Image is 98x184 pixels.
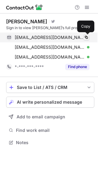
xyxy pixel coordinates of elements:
[6,111,94,122] button: Add to email campaign
[6,97,94,108] button: AI write personalized message
[6,25,94,31] div: Sign in to view [PERSON_NAME]’s full profile
[6,82,94,93] button: save-profile-one-click
[6,4,43,11] img: ContactOut v5.3.10
[16,140,92,145] span: Notes
[15,44,85,50] span: [EMAIL_ADDRESS][DOMAIN_NAME]
[6,138,94,147] button: Notes
[6,126,94,135] button: Find work email
[16,128,92,133] span: Find work email
[15,35,85,40] span: [EMAIL_ADDRESS][DOMAIN_NAME]
[6,18,47,25] div: [PERSON_NAME]
[65,64,89,70] button: Reveal Button
[15,54,85,60] span: [EMAIL_ADDRESS][DOMAIN_NAME]
[17,85,84,90] div: Save to List / ATS / CRM
[17,100,82,105] span: AI write personalized message
[17,114,65,119] span: Add to email campaign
